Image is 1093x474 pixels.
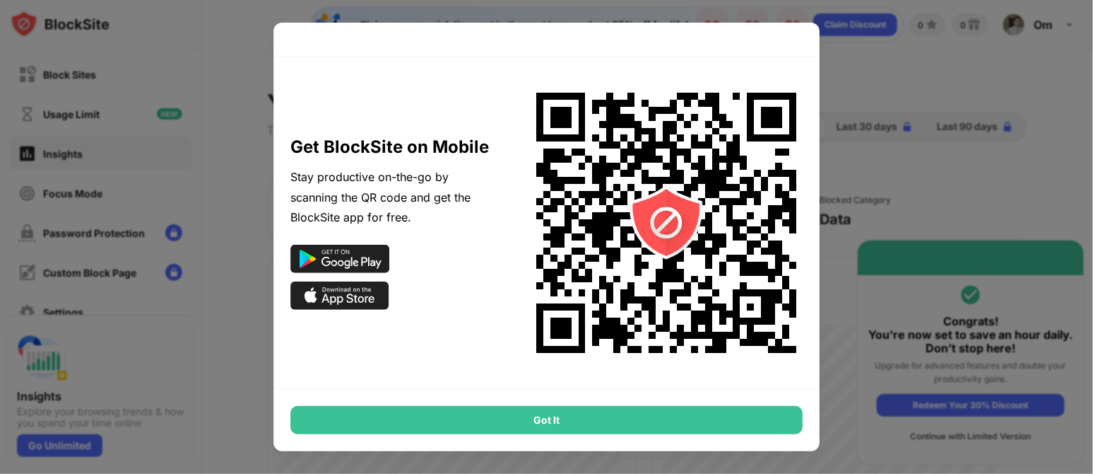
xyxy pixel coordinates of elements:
img: app-store-black.svg [290,282,389,310]
div: Get BlockSite on Mobile [290,136,496,158]
img: onboard-omni-qr-code.svg [518,74,815,371]
img: google-play-black.svg [290,245,389,273]
div: Stay productive on-the-go by scanning the QR code and get the BlockSite app for free. [290,167,496,228]
div: Got It [290,406,803,434]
